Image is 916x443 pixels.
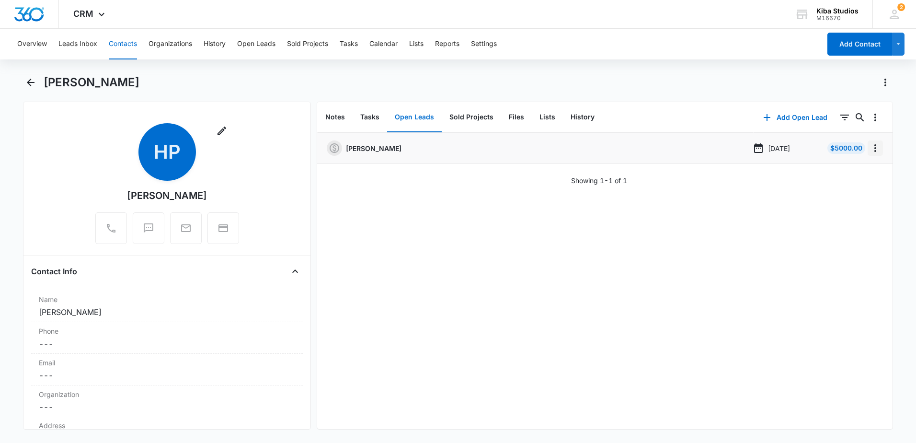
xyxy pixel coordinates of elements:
[39,370,295,381] dd: ---
[58,29,97,59] button: Leads Inbox
[31,291,303,322] div: Name[PERSON_NAME]
[237,29,275,59] button: Open Leads
[897,3,905,11] span: 2
[563,103,602,132] button: History
[571,175,627,186] p: Showing 1-1 of 1
[127,188,207,203] div: [PERSON_NAME]
[340,29,358,59] button: Tasks
[318,103,353,132] button: Notes
[39,338,295,350] dd: ---
[287,29,328,59] button: Sold Projects
[287,264,303,279] button: Close
[31,322,303,354] div: Phone---
[44,75,139,90] h1: [PERSON_NAME]
[39,389,295,399] label: Organization
[878,75,893,90] button: Actions
[501,103,532,132] button: Files
[204,29,226,59] button: History
[532,103,563,132] button: Lists
[897,3,905,11] div: notifications count
[409,29,424,59] button: Lists
[353,103,387,132] button: Tasks
[138,123,196,181] span: HP
[39,326,295,336] label: Phone
[109,29,137,59] button: Contacts
[73,9,93,19] span: CRM
[23,75,38,90] button: Back
[31,266,77,277] h4: Contact Info
[837,110,852,125] button: Filters
[435,29,459,59] button: Reports
[149,29,192,59] button: Organizations
[31,354,303,385] div: Email---
[816,7,859,15] div: account name
[31,385,303,417] div: Organization---
[442,103,501,132] button: Sold Projects
[754,106,837,129] button: Add Open Lead
[471,29,497,59] button: Settings
[346,143,401,153] a: [PERSON_NAME]
[39,306,295,318] dd: [PERSON_NAME]
[17,29,47,59] button: Overview
[816,15,859,22] div: account id
[868,140,883,156] button: Overflow Menu
[39,420,295,431] label: Address
[868,110,883,125] button: Overflow Menu
[39,294,295,304] label: Name
[827,142,865,154] div: $5000.00
[39,358,295,368] label: Email
[768,143,790,153] p: [DATE]
[369,29,398,59] button: Calendar
[827,33,892,56] button: Add Contact
[852,110,868,125] button: Search...
[39,401,295,413] dd: ---
[387,103,442,132] button: Open Leads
